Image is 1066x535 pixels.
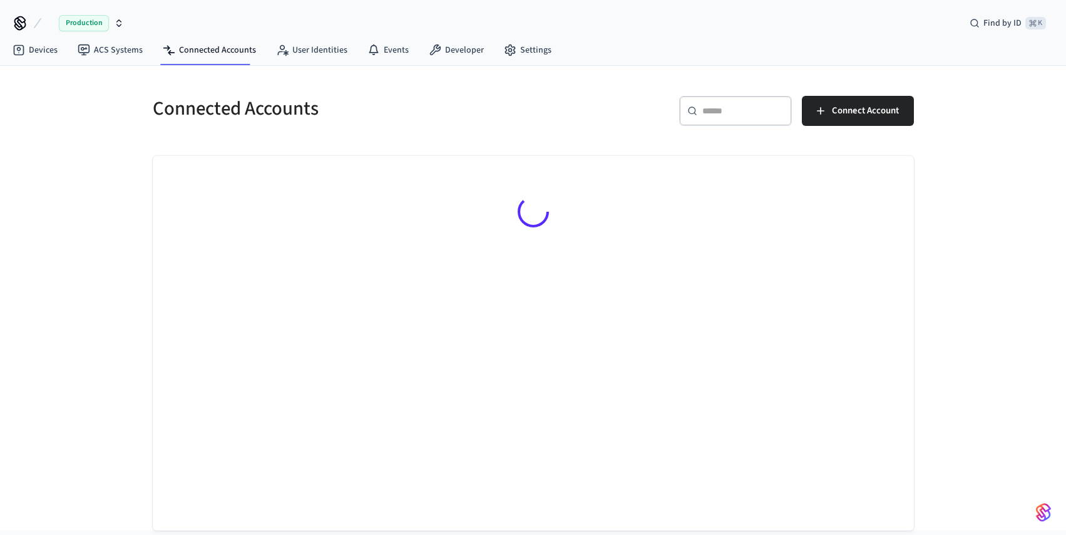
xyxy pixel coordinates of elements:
span: ⌘ K [1025,17,1046,29]
a: Settings [494,39,561,61]
a: Connected Accounts [153,39,266,61]
img: SeamLogoGradient.69752ec5.svg [1036,502,1051,522]
span: Connect Account [832,103,899,119]
a: ACS Systems [68,39,153,61]
a: Developer [419,39,494,61]
a: Events [357,39,419,61]
button: Connect Account [802,96,914,126]
span: Production [59,15,109,31]
div: Find by ID⌘ K [960,12,1056,34]
a: User Identities [266,39,357,61]
span: Find by ID [983,17,1022,29]
h5: Connected Accounts [153,96,526,122]
a: Devices [3,39,68,61]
